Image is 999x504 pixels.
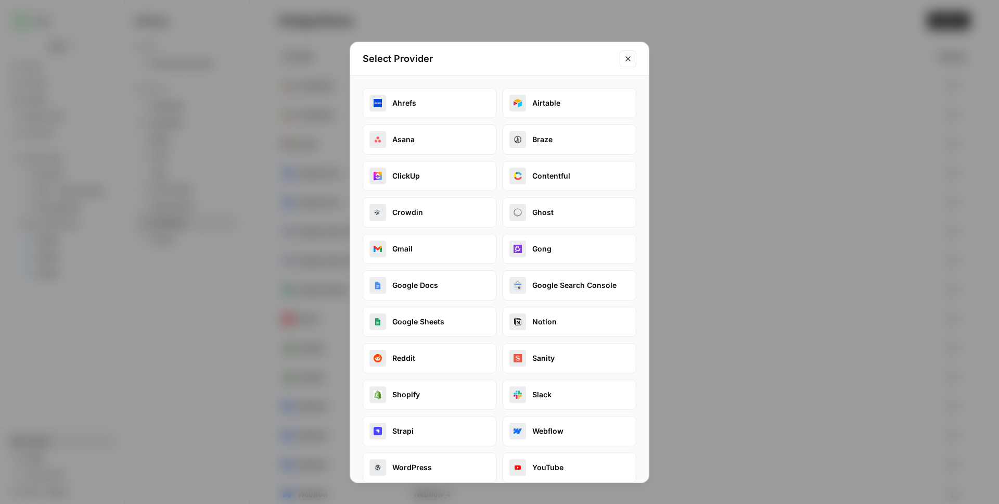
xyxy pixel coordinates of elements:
img: shopify [374,390,382,399]
img: youtube [514,463,522,472]
button: Close modal [620,51,636,67]
button: wordpressWordPress [363,452,496,483]
img: airtable_oauth [514,99,522,107]
img: slack [514,390,522,399]
button: ahrefsAhrefs [363,88,496,118]
img: wordpress [374,463,382,472]
img: reddit [374,354,382,362]
button: gmailGmail [363,234,496,264]
button: google_search_consoleGoogle Search Console [503,270,636,300]
button: google_docsGoogle Docs [363,270,496,300]
img: google_search_console [514,281,522,289]
img: sanity [514,354,522,362]
h2: Select Provider [363,52,613,66]
img: ahrefs [374,99,382,107]
button: slackSlack [503,380,636,410]
img: clickup [374,172,382,180]
img: contentful [514,172,522,180]
button: crowdinCrowdin [363,197,496,228]
img: asana [374,135,382,144]
button: contentfulContentful [503,161,636,191]
img: ghost [514,208,522,217]
button: brazeBraze [503,124,636,155]
img: notion [514,318,522,326]
img: strapi [374,427,382,435]
button: shopifyShopify [363,380,496,410]
button: gongGong [503,234,636,264]
button: airtable_oauthAirtable [503,88,636,118]
img: google_sheets [374,318,382,326]
button: strapiStrapi [363,416,496,446]
img: gong [514,245,522,253]
button: notionNotion [503,307,636,337]
button: google_sheetsGoogle Sheets [363,307,496,337]
img: webflow_oauth [514,427,522,435]
button: youtubeYouTube [503,452,636,483]
img: google_docs [374,281,382,289]
button: asanaAsana [363,124,496,155]
button: ghostGhost [503,197,636,228]
img: gmail [374,245,382,253]
img: braze [514,135,522,144]
button: webflow_oauthWebflow [503,416,636,446]
button: sanitySanity [503,343,636,373]
button: clickupClickUp [363,161,496,191]
button: redditReddit [363,343,496,373]
img: crowdin [374,208,382,217]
